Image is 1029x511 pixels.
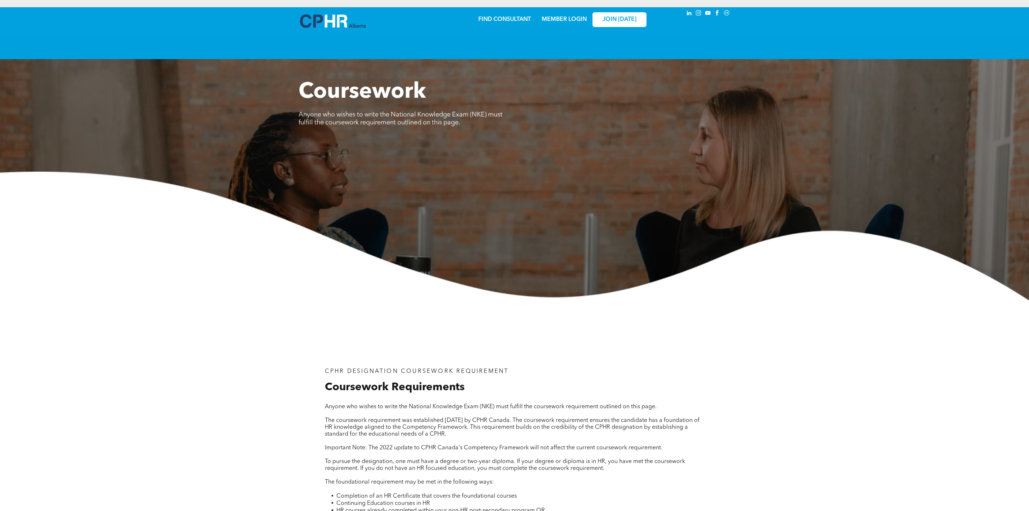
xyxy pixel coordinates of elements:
[325,404,657,410] span: Anyone who wishes to write the National Knowledge Exam (NKE) must fulfill the coursework requirem...
[299,111,502,126] span: Anyone who wishes to write the National Knowledge Exam (NKE) must fulfill the coursework requirem...
[325,479,494,485] span: The foundational requirement may be met in the following ways:
[299,82,426,103] span: Coursework
[336,493,517,499] span: Completion of an HR Certificate that covers the foundational courses
[603,16,636,23] span: JOIN [DATE]
[336,501,430,506] span: Continuing Education courses in HR
[325,369,509,374] span: CPHR DESIGNATION COURSEWORK REQUIREMENT
[542,17,587,22] a: MEMBER LOGIN
[300,14,366,28] img: A blue and white logo for cp alberta
[723,9,731,19] a: Social network
[685,9,693,19] a: linkedin
[325,418,699,437] span: The coursework requirement was established [DATE] by CPHR Canada. The coursework requirement ensu...
[325,445,662,451] span: Important Note: The 2022 update to CPHR Canada's Competency Framework will not affect the current...
[713,9,721,19] a: facebook
[478,17,531,22] a: FIND CONSULTANT
[325,382,465,393] span: Coursework Requirements
[704,9,712,19] a: youtube
[592,12,647,27] a: JOIN [DATE]
[325,459,685,471] span: To pursue the designation, one must have a degree or two-year diploma. If your degree or diploma ...
[695,9,703,19] a: instagram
